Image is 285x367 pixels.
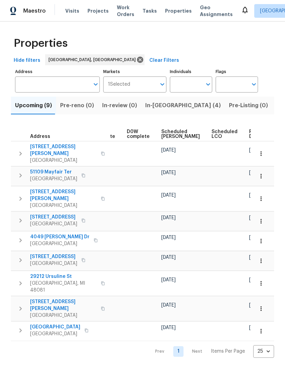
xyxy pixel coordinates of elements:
[249,255,263,260] span: [DATE]
[249,170,263,175] span: [DATE]
[161,325,176,330] span: [DATE]
[30,273,97,280] span: 29212 Ursuline St
[145,101,221,110] span: In-[GEOGRAPHIC_DATA] (4)
[30,280,97,294] span: [GEOGRAPHIC_DATA], MI 48081
[142,9,157,13] span: Tasks
[249,303,263,308] span: [DATE]
[161,255,176,260] span: [DATE]
[211,348,245,355] p: Items Per Page
[127,129,150,139] span: D0W complete
[87,8,109,14] span: Projects
[15,70,100,74] label: Address
[30,175,77,182] span: [GEOGRAPHIC_DATA]
[108,82,130,87] span: 1 Selected
[60,101,94,110] span: Pre-reno (0)
[249,193,263,198] span: [DATE]
[161,148,176,153] span: [DATE]
[30,202,97,209] span: [GEOGRAPHIC_DATA]
[30,260,77,267] span: [GEOGRAPHIC_DATA]
[15,101,52,110] span: Upcoming (9)
[158,80,167,89] button: Open
[212,129,237,139] span: Scheduled LCO
[30,330,80,337] span: [GEOGRAPHIC_DATA]
[65,8,79,14] span: Visits
[30,169,77,175] span: 51109 Mayfair Ter
[173,346,184,357] a: Goto page 1
[229,101,268,110] span: Pre-Listing (0)
[30,253,77,260] span: [STREET_ADDRESS]
[161,170,176,175] span: [DATE]
[170,70,212,74] label: Individuals
[91,80,100,89] button: Open
[23,8,46,14] span: Maestro
[117,4,134,18] span: Work Orders
[253,342,274,360] div: 25
[216,70,258,74] label: Flags
[161,193,176,198] span: [DATE]
[149,56,179,65] span: Clear Filters
[161,303,176,308] span: [DATE]
[30,157,97,164] span: [GEOGRAPHIC_DATA]
[249,325,263,330] span: [DATE]
[161,129,200,139] span: Scheduled [PERSON_NAME]
[30,188,97,202] span: [STREET_ADDRESS][PERSON_NAME]
[30,143,97,157] span: [STREET_ADDRESS][PERSON_NAME]
[30,234,90,240] span: 4049 [PERSON_NAME] Dr
[30,240,90,247] span: [GEOGRAPHIC_DATA]
[149,345,274,358] nav: Pagination Navigation
[14,40,68,47] span: Properties
[249,278,263,282] span: [DATE]
[102,101,137,110] span: In-review (0)
[249,129,264,139] span: Ready Date
[165,8,192,14] span: Properties
[30,214,77,221] span: [STREET_ADDRESS]
[161,235,176,240] span: [DATE]
[200,4,233,18] span: Geo Assignments
[11,54,43,67] button: Hide filters
[14,56,40,65] span: Hide filters
[147,54,182,67] button: Clear Filters
[30,134,50,139] span: Address
[30,298,97,312] span: [STREET_ADDRESS][PERSON_NAME]
[30,221,77,227] span: [GEOGRAPHIC_DATA]
[161,278,176,282] span: [DATE]
[203,80,213,89] button: Open
[103,70,167,74] label: Markets
[249,235,263,240] span: [DATE]
[249,215,263,220] span: [DATE]
[161,215,176,220] span: [DATE]
[249,148,263,153] span: [DATE]
[45,54,145,65] div: [GEOGRAPHIC_DATA], [GEOGRAPHIC_DATA]
[49,56,138,63] span: [GEOGRAPHIC_DATA], [GEOGRAPHIC_DATA]
[30,324,80,330] span: [GEOGRAPHIC_DATA]
[249,80,259,89] button: Open
[30,312,97,319] span: [GEOGRAPHIC_DATA]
